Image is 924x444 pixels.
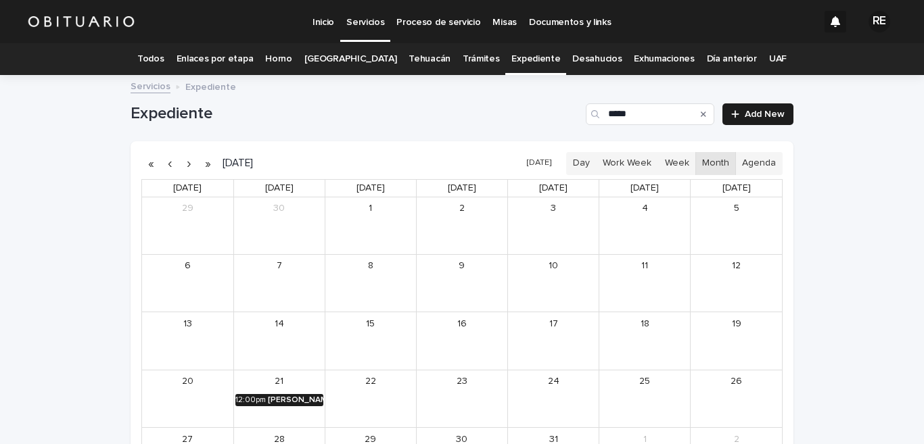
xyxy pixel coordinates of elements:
[416,312,507,370] td: July 16, 2025
[542,371,564,393] a: July 24, 2025
[691,254,782,312] td: July 12, 2025
[233,254,325,312] td: July 7, 2025
[634,43,694,75] a: Exhumaciones
[722,103,793,125] a: Add New
[325,370,416,428] td: July 22, 2025
[142,197,233,254] td: June 29, 2025
[599,312,691,370] td: July 18, 2025
[451,371,473,393] a: July 23, 2025
[233,312,325,370] td: July 14, 2025
[198,153,217,174] button: Next year
[325,197,416,254] td: July 1, 2025
[869,11,890,32] div: RE
[269,313,290,335] a: July 14, 2025
[137,43,164,75] a: Todos
[726,255,747,277] a: July 12, 2025
[445,180,479,197] a: Wednesday
[451,313,473,335] a: July 16, 2025
[269,198,290,220] a: June 30, 2025
[416,197,507,254] td: July 2, 2025
[726,371,747,393] a: July 26, 2025
[536,180,570,197] a: Thursday
[599,197,691,254] td: July 4, 2025
[695,152,736,175] button: Month
[269,371,290,393] a: July 21, 2025
[409,43,451,75] a: Tehuacán
[720,180,754,197] a: Saturday
[142,370,233,428] td: July 20, 2025
[634,313,655,335] a: July 18, 2025
[599,370,691,428] td: July 25, 2025
[463,43,500,75] a: Trámites
[235,395,266,405] div: 12:00pm
[304,43,397,75] a: [GEOGRAPHIC_DATA]
[628,180,662,197] a: Friday
[657,152,695,175] button: Week
[508,370,599,428] td: July 24, 2025
[726,198,747,220] a: July 5, 2025
[268,395,323,405] div: [PERSON_NAME] [PERSON_NAME]
[177,255,198,277] a: July 6, 2025
[599,254,691,312] td: July 11, 2025
[520,153,558,173] button: [DATE]
[726,313,747,335] a: July 19, 2025
[745,109,785,119] span: Add New
[142,312,233,370] td: July 13, 2025
[265,43,292,75] a: Horno
[508,312,599,370] td: July 17, 2025
[735,152,783,175] button: Agenda
[416,370,507,428] td: July 23, 2025
[185,78,236,93] p: Expediente
[451,255,473,277] a: July 9, 2025
[508,197,599,254] td: July 3, 2025
[511,43,560,75] a: Expediente
[217,158,253,168] h2: [DATE]
[542,255,564,277] a: July 10, 2025
[177,198,198,220] a: June 29, 2025
[360,255,382,277] a: July 8, 2025
[170,180,204,197] a: Sunday
[142,254,233,312] td: July 6, 2025
[325,254,416,312] td: July 8, 2025
[451,198,473,220] a: July 2, 2025
[691,370,782,428] td: July 26, 2025
[596,152,658,175] button: Work Week
[691,312,782,370] td: July 19, 2025
[586,103,714,125] input: Search
[360,313,382,335] a: July 15, 2025
[262,180,296,197] a: Monday
[691,197,782,254] td: July 5, 2025
[177,43,254,75] a: Enlaces por etapa
[354,180,388,197] a: Tuesday
[572,43,622,75] a: Desahucios
[769,43,787,75] a: UAF
[131,78,170,93] a: Servicios
[269,255,290,277] a: July 7, 2025
[160,153,179,174] button: Previous month
[325,312,416,370] td: July 15, 2025
[131,104,580,124] h1: Expediente
[141,153,160,174] button: Previous year
[233,197,325,254] td: June 30, 2025
[542,313,564,335] a: July 17, 2025
[233,370,325,428] td: July 21, 2025
[177,371,198,393] a: July 20, 2025
[634,198,655,220] a: July 4, 2025
[27,8,135,35] img: HUM7g2VNRLqGMmR9WVqf
[634,255,655,277] a: July 11, 2025
[179,153,198,174] button: Next month
[566,152,597,175] button: Day
[634,371,655,393] a: July 25, 2025
[707,43,757,75] a: Día anterior
[508,254,599,312] td: July 10, 2025
[416,254,507,312] td: July 9, 2025
[542,198,564,220] a: July 3, 2025
[177,313,198,335] a: July 13, 2025
[360,371,382,393] a: July 22, 2025
[360,198,382,220] a: July 1, 2025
